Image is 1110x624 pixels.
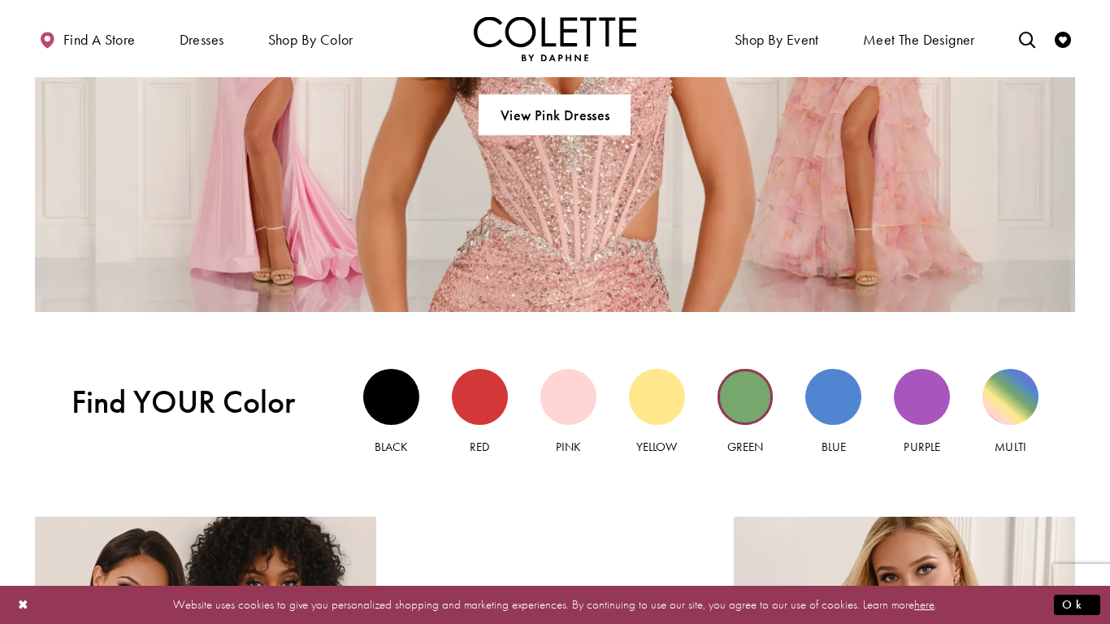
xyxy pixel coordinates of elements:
[375,439,408,455] span: Black
[117,594,993,616] p: Website uses cookies to give you personalized shopping and marketing experiences. By continuing t...
[995,439,1025,455] span: Multi
[805,369,861,425] div: Blue view
[72,383,327,421] span: Find YOUR Color
[10,591,37,619] button: Close Dialog
[982,369,1038,456] a: Multi view Multi
[822,439,846,455] span: Blue
[176,16,228,61] span: Dresses
[363,369,419,456] a: Black view Black
[914,596,934,613] a: here
[452,369,508,456] a: Red view Red
[35,16,139,61] a: Find a store
[805,369,861,456] a: Blue view Blue
[718,369,774,456] a: Green view Green
[636,439,677,455] span: Yellow
[727,439,763,455] span: Green
[1051,16,1075,61] a: Check Wishlist
[863,32,975,48] span: Meet the designer
[363,369,419,425] div: Black view
[982,369,1038,425] div: Multi view
[474,16,636,61] a: Visit Home Page
[718,369,774,425] div: Green view
[735,32,819,48] span: Shop By Event
[180,32,224,48] span: Dresses
[629,369,685,425] div: Yellow view
[268,32,353,48] span: Shop by color
[479,94,631,135] a: View Pink Dresses
[264,16,358,61] span: Shop by color
[859,16,979,61] a: Meet the designer
[1054,595,1100,615] button: Submit Dialog
[540,369,596,425] div: Pink view
[470,439,489,455] span: Red
[556,439,581,455] span: Pink
[452,369,508,425] div: Red view
[904,439,939,455] span: Purple
[629,369,685,456] a: Yellow view Yellow
[894,369,950,456] a: Purple view Purple
[894,369,950,425] div: Purple view
[731,16,823,61] span: Shop By Event
[474,16,636,61] img: Colette by Daphne
[63,32,136,48] span: Find a store
[540,369,596,456] a: Pink view Pink
[1015,16,1039,61] a: Toggle search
